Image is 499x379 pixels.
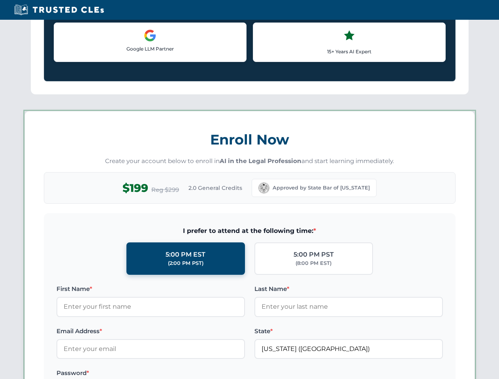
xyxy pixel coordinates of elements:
label: Last Name [254,284,443,294]
h3: Enroll Now [44,127,456,152]
span: Approved by State Bar of [US_STATE] [273,184,370,192]
input: California (CA) [254,339,443,359]
input: Enter your last name [254,297,443,317]
strong: AI in the Legal Profession [220,157,301,165]
label: State [254,326,443,336]
span: Reg $299 [151,185,179,195]
div: (8:00 PM EST) [296,259,331,267]
p: Google LLM Partner [60,45,240,53]
label: Email Address [56,326,245,336]
label: First Name [56,284,245,294]
img: California Bar [258,182,269,193]
label: Password [56,368,245,378]
span: 2.0 General Credits [188,184,242,192]
div: 5:00 PM EST [166,250,205,260]
div: (2:00 PM PST) [168,259,203,267]
p: Create your account below to enroll in and start learning immediately. [44,157,456,166]
p: 15+ Years AI Expert [260,48,439,55]
span: $199 [122,179,148,197]
img: Google [144,29,156,42]
span: I prefer to attend at the following time: [56,226,443,236]
div: 5:00 PM PST [294,250,334,260]
input: Enter your email [56,339,245,359]
img: Trusted CLEs [12,4,106,16]
input: Enter your first name [56,297,245,317]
